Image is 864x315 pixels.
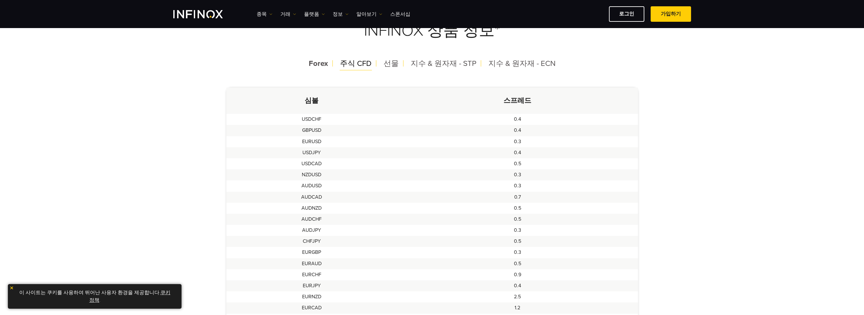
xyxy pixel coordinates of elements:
td: 0.3 [397,180,638,191]
td: USDCHF [226,114,397,125]
td: EURCHF [226,269,397,280]
td: 0.5 [397,236,638,247]
td: AUDCHF [226,214,397,225]
a: INFINOX Logo [173,10,238,18]
td: EURAUD [226,258,397,269]
span: 지수 & 원자재 - STP [411,59,476,68]
td: 0.3 [397,225,638,236]
td: AUDJPY [226,225,397,236]
td: 1.2 [397,302,638,313]
img: yellow close icon [9,286,14,290]
td: AUDCAD [226,192,397,203]
td: CHFJPY [226,236,397,247]
td: EURGBP [226,247,397,258]
a: 가입하기 [651,6,691,22]
td: AUDUSD [226,180,397,191]
td: 0.5 [397,158,638,169]
td: NZDUSD [226,169,397,180]
td: 0.4 [397,147,638,158]
th: 스프레드 [397,88,638,114]
a: 스폰서십 [390,10,410,18]
a: 거래 [280,10,296,18]
td: EURCAD [226,302,397,313]
td: 0.3 [397,169,638,180]
td: EURUSD [226,136,397,147]
span: 선물 [384,59,399,68]
td: USDCAD [226,158,397,169]
span: 지수 & 원자재 - ECN [488,59,556,68]
td: 0.4 [397,114,638,125]
td: 0.3 [397,247,638,258]
td: 0.3 [397,136,638,147]
span: 주식 CFD [340,59,372,68]
th: 심볼 [226,88,397,114]
td: 0.9 [397,269,638,280]
a: 정보 [333,10,349,18]
p: 이 사이트는 쿠키를 사용하여 뛰어난 사용자 환경을 제공합니다. . [11,287,178,306]
td: EURNZD [226,291,397,302]
td: AUDNZD [226,203,397,214]
td: EURJPY [226,280,397,291]
h3: INFINOX 상품 정보* [226,6,638,55]
td: 0.7 [397,192,638,203]
a: 종목 [257,10,272,18]
td: 0.4 [397,280,638,291]
a: 플랫폼 [304,10,325,18]
a: 알아보기 [356,10,382,18]
td: 0.5 [397,214,638,225]
td: 0.4 [397,125,638,136]
td: USDJPY [226,147,397,158]
td: GBPUSD [226,125,397,136]
td: 2.5 [397,291,638,302]
td: 0.5 [397,258,638,269]
td: 0.5 [397,203,638,214]
a: 로그인 [609,6,644,22]
span: Forex [309,59,328,68]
